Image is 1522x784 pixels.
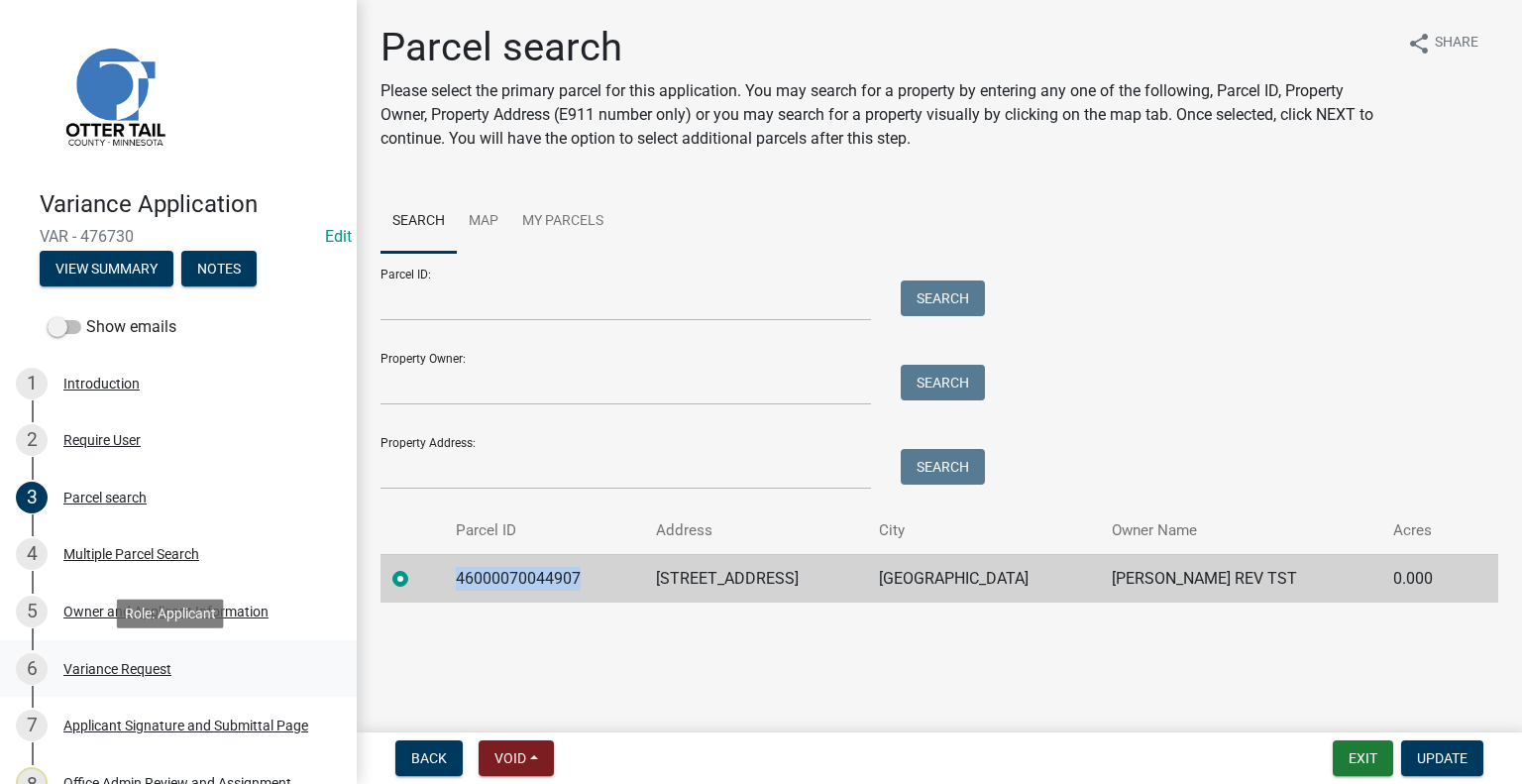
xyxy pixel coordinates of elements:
div: Applicant Signature and Submittal Page [63,719,308,732]
a: Map [457,190,510,254]
span: VAR - 476730 [40,227,317,246]
td: 0.000 [1381,554,1467,603]
a: Edit [325,227,352,246]
h1: Parcel search [380,24,1391,71]
img: Otter Tail County, Minnesota [40,21,188,169]
div: Require User [63,433,141,447]
div: Role: Applicant [117,599,224,627]
div: 3 [16,482,48,513]
label: Show emails [48,315,176,339]
wm-modal-confirm: Summary [40,262,173,278]
h4: Variance Application [40,190,341,219]
div: Multiple Parcel Search [63,547,199,561]
th: Address [644,507,868,554]
div: Owner and Applicant Information [63,605,269,618]
div: Introduction [63,377,140,391]
div: Variance Request [63,662,171,676]
div: 4 [16,538,48,570]
span: Void [494,750,526,766]
div: 6 [16,653,48,685]
button: Search [901,365,985,400]
td: [PERSON_NAME] REV TST [1100,554,1380,603]
td: [GEOGRAPHIC_DATA] [867,554,1100,603]
button: shareShare [1391,24,1494,62]
div: 5 [16,596,48,627]
th: Parcel ID [444,507,643,554]
button: Notes [181,251,257,286]
th: Owner Name [1100,507,1380,554]
span: Back [411,750,447,766]
wm-modal-confirm: Notes [181,262,257,278]
div: 7 [16,710,48,741]
a: Search [380,190,457,254]
div: Parcel search [63,491,147,504]
td: 46000070044907 [444,554,643,603]
button: Back [395,740,463,776]
th: Acres [1381,507,1467,554]
i: share [1407,32,1431,56]
wm-modal-confirm: Edit Application Number [325,227,352,246]
button: View Summary [40,251,173,286]
td: [STREET_ADDRESS] [644,554,868,603]
span: Share [1435,32,1478,56]
button: Search [901,449,985,485]
button: Update [1401,740,1483,776]
p: Please select the primary parcel for this application. You may search for a property by entering ... [380,79,1391,151]
th: City [867,507,1100,554]
a: My Parcels [510,190,615,254]
button: Search [901,280,985,316]
span: Update [1417,750,1468,766]
div: 2 [16,424,48,456]
button: Exit [1333,740,1393,776]
div: 1 [16,368,48,399]
button: Void [479,740,554,776]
